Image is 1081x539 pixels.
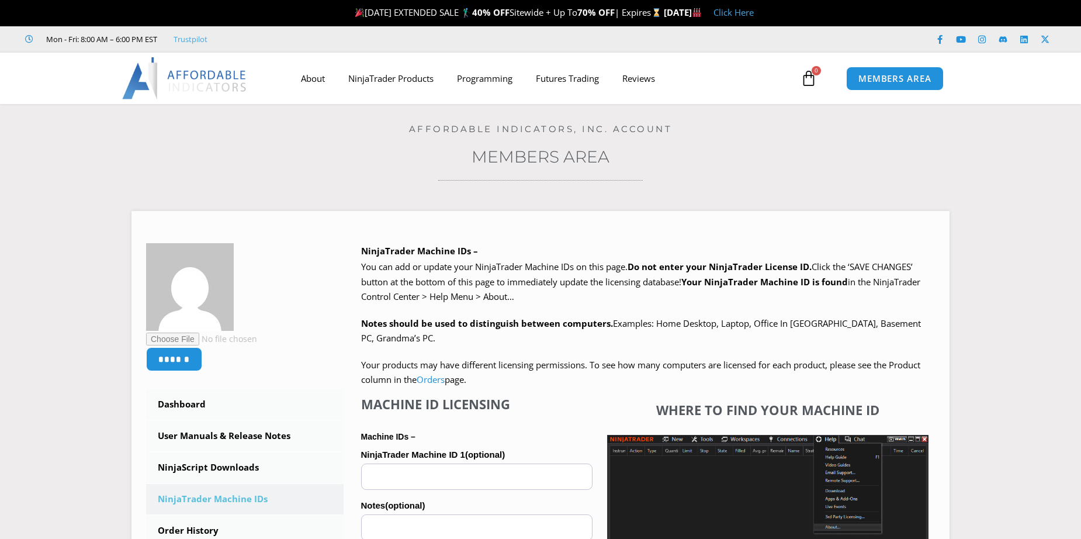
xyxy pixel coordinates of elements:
[361,359,920,386] span: Your products may have different licensing permissions. To see how many computers are licensed fo...
[607,402,928,417] h4: Where to find your Machine ID
[783,61,834,95] a: 0
[692,8,701,17] img: 🏭
[361,432,415,441] strong: Machine IDs –
[628,261,812,272] b: Do not enter your NinjaTrader License ID.
[146,243,234,331] img: bad464d27eca5479a447515cb7856bb2062d726f7354a646b93c65debd332bb3
[652,8,661,17] img: ⌛
[361,261,628,272] span: You can add or update your NinjaTrader Machine IDs on this page.
[146,452,344,483] a: NinjaScript Downloads
[445,65,524,92] a: Programming
[361,245,478,257] b: NinjaTrader Machine IDs –
[664,6,702,18] strong: [DATE]
[361,317,613,329] strong: Notes should be used to distinguish between computers.
[611,65,667,92] a: Reviews
[174,32,207,46] a: Trustpilot
[146,389,344,420] a: Dashboard
[289,65,337,92] a: About
[361,317,921,344] span: Examples: Home Desktop, Laptop, Office In [GEOGRAPHIC_DATA], Basement PC, Grandma’s PC.
[385,500,425,510] span: (optional)
[146,421,344,451] a: User Manuals & Release Notes
[352,6,663,18] span: [DATE] EXTENDED SALE 🏌️‍♂️ Sitewide + Up To | Expires
[812,66,821,75] span: 0
[417,374,445,385] a: Orders
[681,276,848,288] strong: Your NinjaTrader Machine ID is found
[43,32,157,46] span: Mon - Fri: 8:00 AM – 6:00 PM EST
[409,123,673,134] a: Affordable Indicators, Inc. Account
[577,6,615,18] strong: 70% OFF
[472,147,609,167] a: Members Area
[846,67,944,91] a: MEMBERS AREA
[146,484,344,514] a: NinjaTrader Machine IDs
[524,65,611,92] a: Futures Trading
[289,65,798,92] nav: Menu
[361,396,593,412] h4: Machine ID Licensing
[355,8,364,17] img: 🎉
[361,497,593,514] label: Notes
[361,446,593,464] label: NinjaTrader Machine ID 1
[337,65,445,92] a: NinjaTrader Products
[713,6,754,18] a: Click Here
[465,450,505,459] span: (optional)
[472,6,510,18] strong: 40% OFF
[858,74,931,83] span: MEMBERS AREA
[122,57,248,99] img: LogoAI | Affordable Indicators – NinjaTrader
[361,261,920,302] span: Click the ‘SAVE CHANGES’ button at the bottom of this page to immediately update the licensing da...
